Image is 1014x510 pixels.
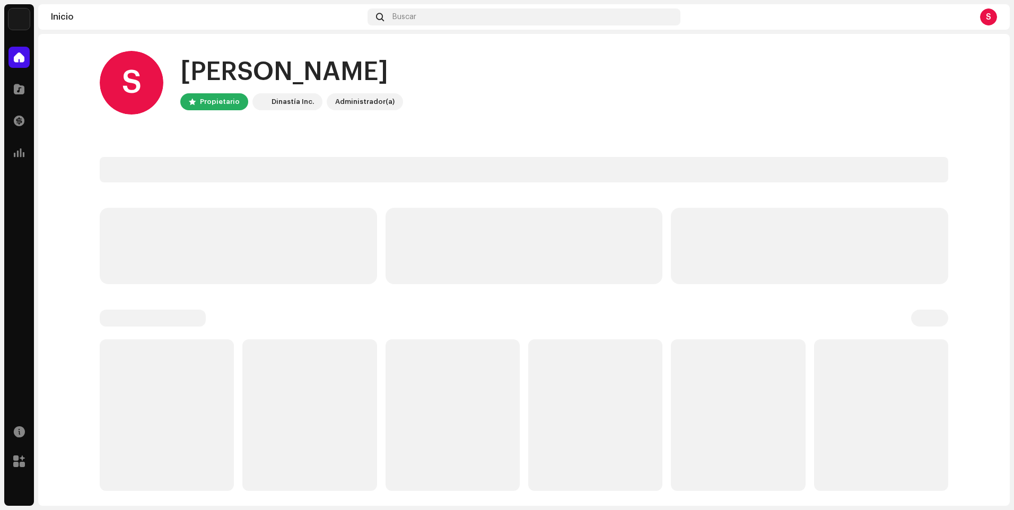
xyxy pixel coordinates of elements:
div: Administrador(a) [335,95,395,108]
div: S [100,51,163,115]
img: 48257be4-38e1-423f-bf03-81300282f8d9 [255,95,267,108]
div: Inicio [51,13,363,21]
div: [PERSON_NAME] [180,55,403,89]
span: Buscar [392,13,416,21]
img: 48257be4-38e1-423f-bf03-81300282f8d9 [8,8,30,30]
div: S [980,8,997,25]
div: Dinastía Inc. [272,95,314,108]
div: Propietario [200,95,240,108]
